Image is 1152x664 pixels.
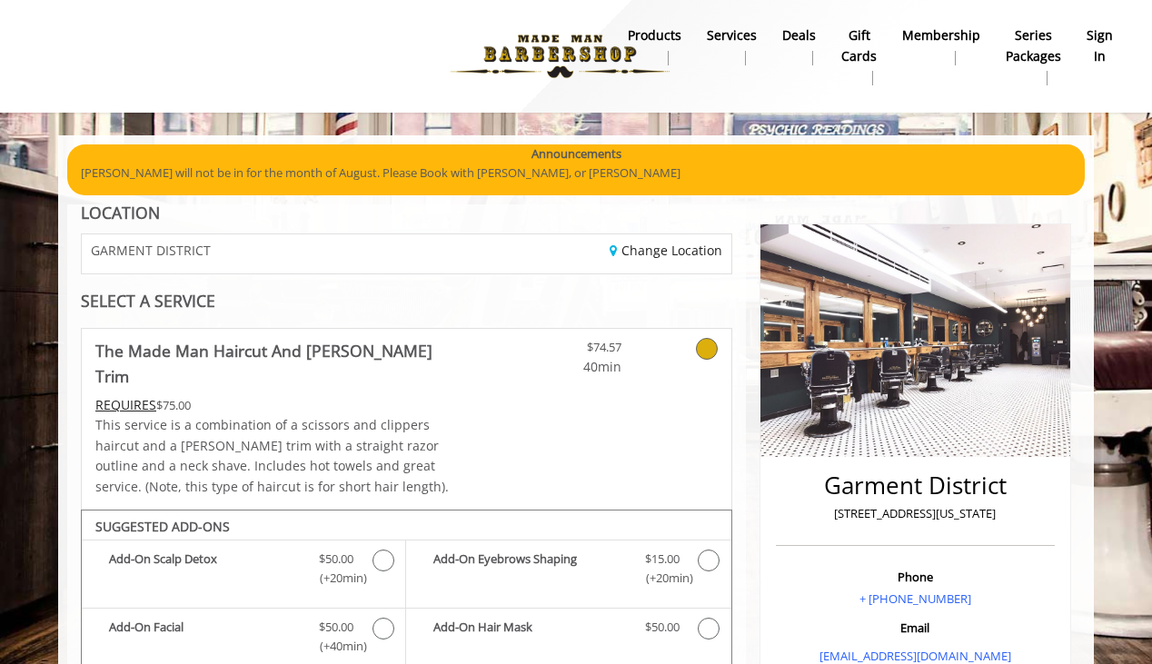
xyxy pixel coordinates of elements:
[1006,25,1061,66] b: Series packages
[993,23,1074,90] a: Series packagesSeries packages
[310,637,363,656] span: (+40min )
[645,550,680,569] span: $15.00
[780,504,1050,523] p: [STREET_ADDRESS][US_STATE]
[645,618,680,637] span: $50.00
[91,618,396,660] label: Add-On Facial
[859,590,971,607] a: + [PHONE_NUMBER]
[95,395,461,415] div: $75.00
[319,618,353,637] span: $50.00
[415,618,721,644] label: Add-On Hair Mask
[694,23,770,70] a: ServicesServices
[91,550,396,592] label: Add-On Scalp Detox
[81,292,732,310] div: SELECT A SERVICE
[95,518,230,535] b: SUGGESTED ADD-ONS
[514,357,621,377] span: 40min
[902,25,980,45] b: Membership
[615,23,694,70] a: Productsproducts
[780,621,1050,634] h3: Email
[91,243,211,257] span: GARMENT DISTRICT
[780,570,1050,583] h3: Phone
[628,25,681,45] b: products
[1087,25,1113,66] b: sign in
[780,472,1050,499] h2: Garment District
[635,569,689,588] span: (+20min )
[435,6,685,106] img: Made Man Barbershop logo
[819,648,1011,664] a: [EMAIL_ADDRESS][DOMAIN_NAME]
[433,550,626,588] b: Add-On Eyebrows Shaping
[1074,23,1126,70] a: sign insign in
[310,569,363,588] span: (+20min )
[81,202,160,223] b: LOCATION
[95,396,156,413] span: This service needs some Advance to be paid before we block your appointment
[81,164,1071,183] p: [PERSON_NAME] will not be in for the month of August. Please Book with [PERSON_NAME], or [PERSON_...
[319,550,353,569] span: $50.00
[109,618,301,656] b: Add-On Facial
[782,25,816,45] b: Deals
[889,23,993,70] a: MembershipMembership
[433,618,626,639] b: Add-On Hair Mask
[841,25,877,66] b: gift cards
[95,415,461,497] p: This service is a combination of a scissors and clippers haircut and a [PERSON_NAME] trim with a ...
[707,25,757,45] b: Services
[610,242,722,259] a: Change Location
[109,550,301,588] b: Add-On Scalp Detox
[514,329,621,377] a: $74.57
[770,23,829,70] a: DealsDeals
[95,338,461,389] b: The Made Man Haircut And [PERSON_NAME] Trim
[531,144,621,164] b: Announcements
[829,23,889,90] a: Gift cardsgift cards
[415,550,721,592] label: Add-On Eyebrows Shaping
